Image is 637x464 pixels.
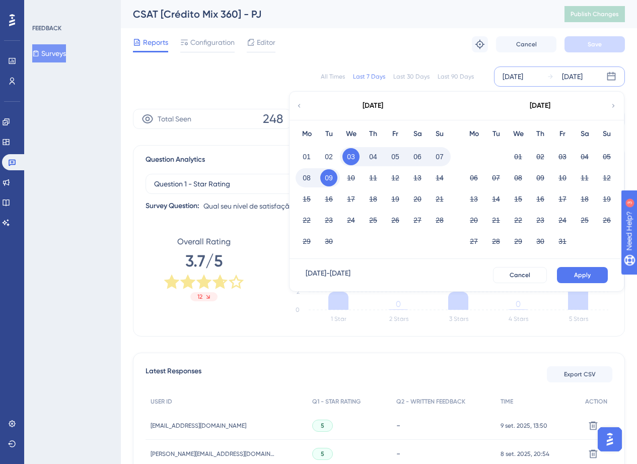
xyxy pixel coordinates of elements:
button: 13 [465,190,482,208]
button: 06 [465,169,482,186]
div: Tu [485,128,507,140]
div: [DATE] [562,71,583,83]
div: 3 [70,5,73,13]
div: Last 30 Days [393,73,430,81]
button: Apply [557,267,608,283]
button: 01 [510,148,527,165]
button: 13 [409,169,426,186]
div: [DATE] [530,100,550,112]
button: 09 [320,169,337,186]
div: - [396,449,491,458]
button: 05 [387,148,404,165]
span: 8 set. 2025, 20:54 [501,450,549,458]
button: 26 [387,212,404,229]
button: 07 [487,169,505,186]
button: 29 [510,233,527,250]
button: 27 [409,212,426,229]
button: Cancel [493,267,547,283]
button: 17 [342,190,360,208]
button: 27 [465,233,482,250]
span: Question 1 - Star Rating [154,178,230,190]
button: 15 [510,190,527,208]
button: 16 [320,190,337,208]
button: 20 [409,190,426,208]
button: 21 [431,190,448,208]
button: 28 [431,212,448,229]
button: 25 [576,212,593,229]
button: 29 [298,233,315,250]
button: 15 [298,190,315,208]
button: 11 [576,169,593,186]
text: 1 Star [331,315,346,322]
button: 14 [487,190,505,208]
div: Sa [406,128,429,140]
span: Qual seu nível de satisfação com a consulta de CNPJs na Análise Comportamental? [203,200,472,212]
div: FEEDBACK [32,24,61,32]
span: Publish Changes [571,10,619,18]
div: Survey Question: [146,200,199,212]
span: [EMAIL_ADDRESS][DOMAIN_NAME] [151,422,246,430]
button: 07 [431,148,448,165]
button: Publish Changes [564,6,625,22]
span: 12 [197,293,202,301]
span: [PERSON_NAME][EMAIL_ADDRESS][DOMAIN_NAME] [151,450,276,458]
span: Export CSV [564,370,596,378]
text: 4 Stars [509,315,528,322]
tspan: 2 [297,288,300,295]
span: 5 [321,450,324,458]
span: 5 [321,422,324,430]
tspan: 0 [396,299,401,309]
button: 08 [298,169,315,186]
span: 248 [263,111,283,127]
div: Su [596,128,618,140]
button: 30 [320,233,337,250]
div: Fr [551,128,574,140]
div: Last 90 Days [438,73,474,81]
text: 3 Stars [449,315,468,322]
div: Fr [384,128,406,140]
span: Editor [257,36,275,48]
div: Th [529,128,551,140]
button: 19 [387,190,404,208]
span: Reports [143,36,168,48]
div: Su [429,128,451,140]
button: 04 [576,148,593,165]
button: Surveys [32,44,66,62]
button: 10 [342,169,360,186]
button: Question 1 - Star Rating [146,174,347,194]
div: [DATE] - [DATE] [306,267,350,283]
span: Cancel [516,40,537,48]
div: We [340,128,362,140]
button: 10 [554,169,571,186]
span: Apply [574,271,591,279]
button: 01 [298,148,315,165]
button: 30 [532,233,549,250]
text: 5 Stars [569,315,588,322]
span: USER ID [151,397,172,406]
div: [DATE] [503,71,523,83]
button: 24 [554,212,571,229]
button: 22 [298,212,315,229]
button: 28 [487,233,505,250]
button: 22 [510,212,527,229]
span: 3.7/5 [185,250,223,272]
button: 26 [598,212,615,229]
button: 31 [554,233,571,250]
button: 09 [532,169,549,186]
button: Cancel [496,36,556,52]
button: 24 [342,212,360,229]
span: TIME [501,397,513,406]
button: 02 [532,148,549,165]
div: Sa [574,128,596,140]
span: ACTION [585,397,607,406]
span: Save [588,40,602,48]
div: All Times [321,73,345,81]
span: Total Seen [158,113,191,125]
button: 16 [532,190,549,208]
button: Export CSV [547,366,612,382]
button: 11 [365,169,382,186]
div: Mo [463,128,485,140]
button: 05 [598,148,615,165]
div: [DATE] [363,100,383,112]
